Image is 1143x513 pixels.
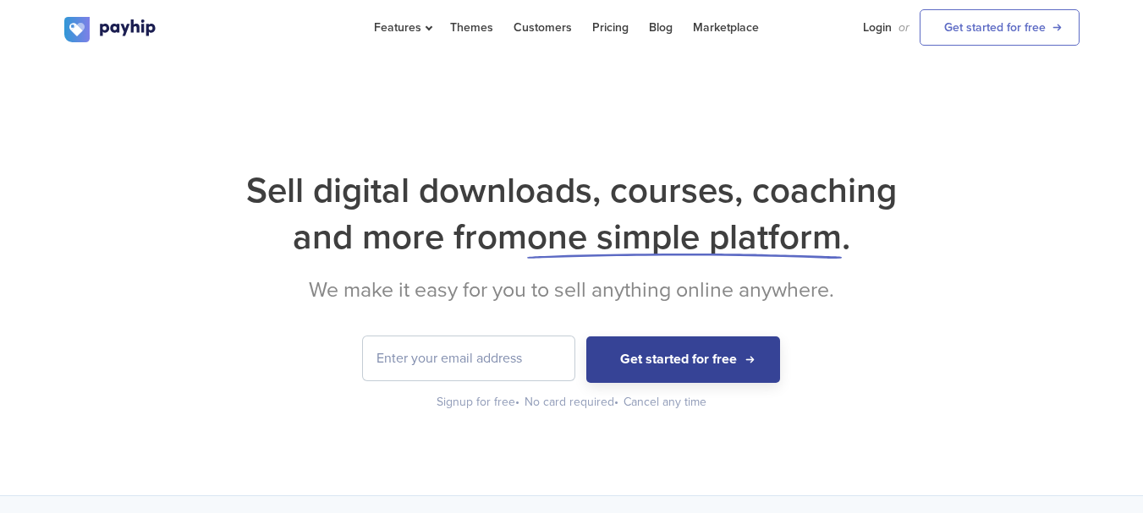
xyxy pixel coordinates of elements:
span: • [614,395,618,409]
span: • [515,395,519,409]
span: one simple platform [527,216,842,259]
input: Enter your email address [363,336,574,380]
span: Features [374,20,430,35]
span: . [842,216,850,259]
h2: We make it easy for you to sell anything online anywhere. [64,277,1080,303]
img: logo.svg [64,17,157,42]
div: No card required [525,394,620,411]
h1: Sell digital downloads, courses, coaching and more from [64,167,1080,260]
button: Get started for free [586,336,780,383]
a: Get started for free [920,9,1080,46]
div: Cancel any time [624,394,706,411]
div: Signup for free [437,394,521,411]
